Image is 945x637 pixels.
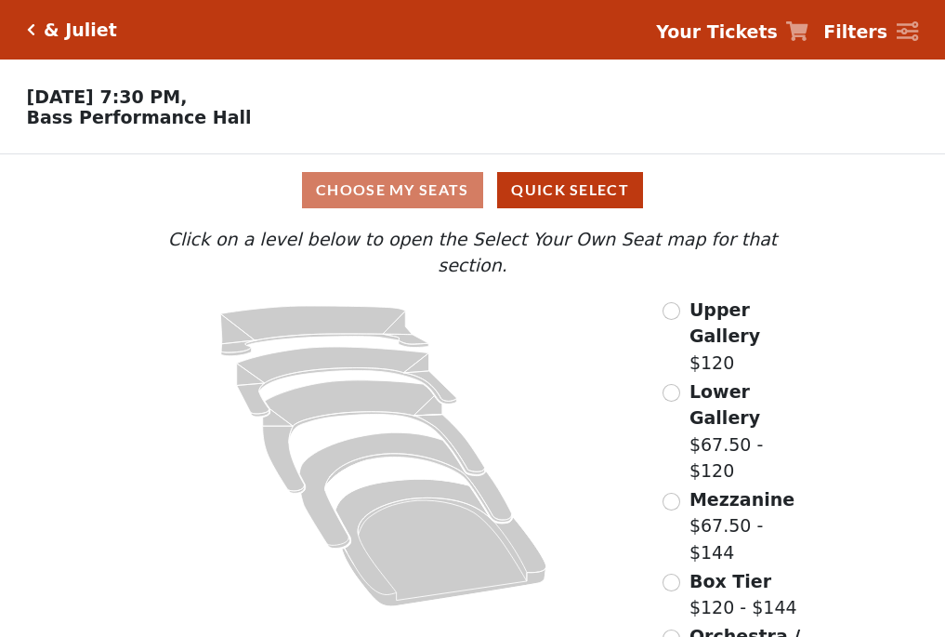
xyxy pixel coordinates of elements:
path: Orchestra / Parterre Circle - Seats Available: 43 [336,479,547,606]
a: Your Tickets [656,19,808,46]
path: Upper Gallery - Seats Available: 163 [221,306,429,356]
label: $67.50 - $120 [689,378,814,484]
label: $120 - $144 [689,568,797,621]
label: $120 [689,297,814,377]
label: $67.50 - $144 [689,486,814,566]
a: Click here to go back to filters [27,23,35,36]
button: Quick Select [497,172,643,208]
span: Mezzanine [689,489,794,510]
h5: & Juliet [44,20,117,41]
strong: Your Tickets [656,21,778,42]
p: Click on a level below to open the Select Your Own Seat map for that section. [131,226,813,279]
path: Lower Gallery - Seats Available: 119 [237,347,457,417]
span: Box Tier [689,571,771,591]
span: Upper Gallery [689,299,760,347]
a: Filters [823,19,918,46]
strong: Filters [823,21,887,42]
span: Lower Gallery [689,381,760,429]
